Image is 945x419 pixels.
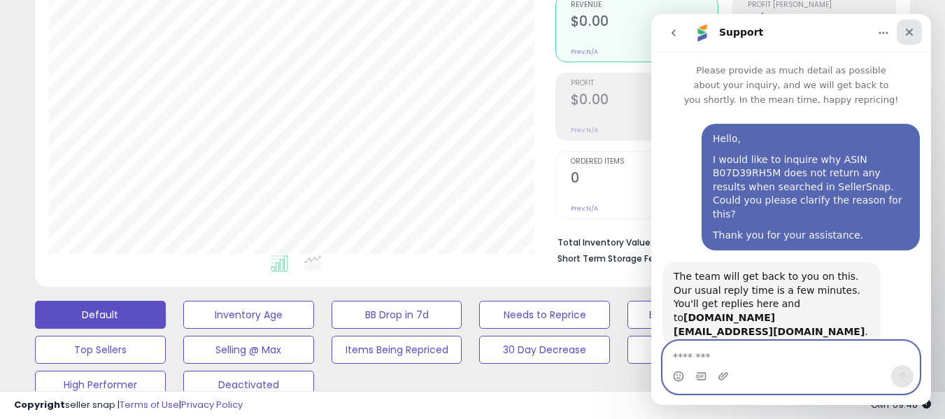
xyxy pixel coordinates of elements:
span: Profit [PERSON_NAME] [748,1,895,9]
strong: Copyright [14,398,65,411]
h2: $0.00 [571,13,718,32]
div: seller snap | | [14,399,243,412]
a: Privacy Policy [181,398,243,411]
li: $3 [557,233,886,250]
button: Inventory Age [183,301,314,329]
button: BB Price Below Min [627,301,758,329]
button: BB Drop in 7d [332,301,462,329]
a: Terms of Use [120,398,179,411]
button: Items Being Repriced [332,336,462,364]
span: Ordered Items [571,158,718,166]
span: Profit [571,80,718,87]
small: Prev: N/A [571,204,598,213]
button: Selling @ Max [183,336,314,364]
iframe: Intercom live chat [651,14,931,405]
small: Prev: N/A [571,126,598,134]
h2: N/A [748,13,895,32]
b: Total Inventory Value: [557,236,653,248]
b: Short Term Storage Fees: [557,253,667,264]
h2: $0.00 [571,92,718,111]
h2: 0 [571,170,718,189]
button: Needs to Reprice [479,301,610,329]
button: High Performer [35,371,166,399]
small: Prev: N/A [571,48,598,56]
span: Revenue [571,1,718,9]
button: Without MinMax [627,336,758,364]
button: Deactivated [183,371,314,399]
button: Default [35,301,166,329]
button: Top Sellers [35,336,166,364]
button: 30 Day Decrease [479,336,610,364]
